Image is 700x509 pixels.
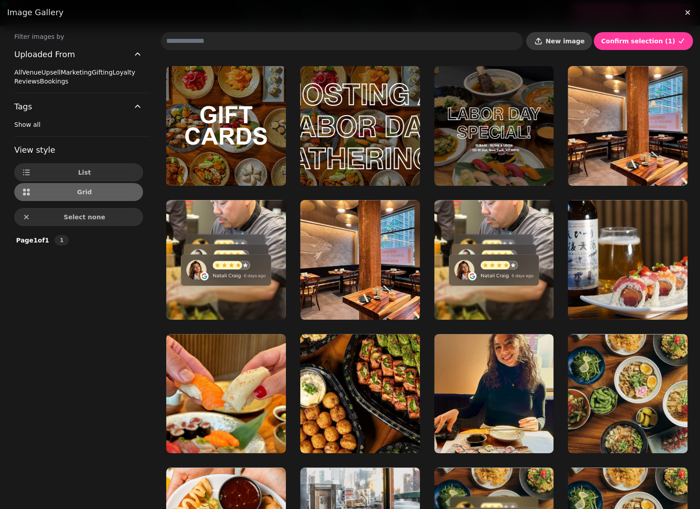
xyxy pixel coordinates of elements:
[7,32,150,41] label: Filter images by
[92,69,113,76] span: Gifting
[14,144,143,156] h3: View style
[14,78,40,85] span: Reviews
[34,169,135,175] span: List
[14,93,143,120] button: Tags
[594,32,693,50] button: Confirm selection (1)
[14,69,22,76] span: All
[58,238,65,243] span: 1
[14,121,41,128] span: Show all
[14,41,143,68] button: Uploaded From
[545,38,584,44] span: New image
[434,200,554,320] img: sr.png
[166,334,286,454] img: s 7.png
[434,334,554,454] img: s local.png
[434,66,554,186] img: Your paragraph text.png
[14,120,143,136] div: Tags
[568,66,687,186] img: sbe.png
[54,235,69,246] button: 1
[42,69,61,76] span: Upsell
[14,68,143,93] div: Uploaded From
[601,38,675,44] span: Confirm selection ( 1 )
[13,236,53,245] p: Page 1 of 1
[61,69,92,76] span: Marketing
[568,334,687,454] img: fm delivery.png
[526,32,592,50] button: New image
[568,200,687,320] img: s 14.png
[14,163,143,181] button: List
[14,183,143,201] button: Grid
[300,66,420,186] img: brunch coming soon... Large.jpeg
[40,78,68,85] span: Bookings
[300,334,420,454] img: s gf.png
[166,66,286,186] img: Email Marketing.png
[7,7,693,18] h3: Image gallery
[166,200,286,320] img: sr.png
[22,69,41,76] span: Venue
[14,208,143,226] button: Select none
[54,235,69,246] nav: Pagination
[113,69,135,76] span: Loyalty
[34,189,135,195] span: Grid
[300,200,420,320] img: s be.png
[34,214,135,220] span: Select none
